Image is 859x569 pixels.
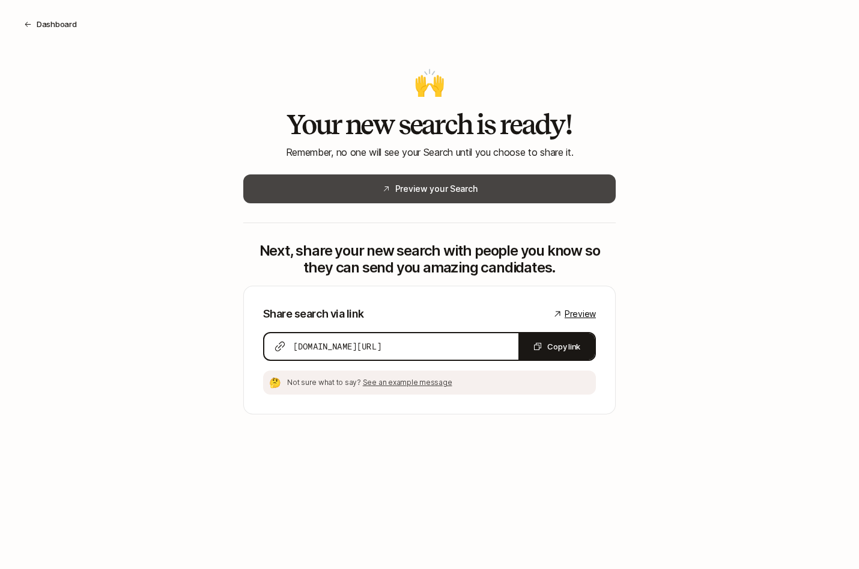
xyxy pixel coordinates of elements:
[243,70,616,95] p: 🙌
[243,242,616,276] p: Next, share your new search with people you know so they can send you amazing candidates.
[553,307,596,321] a: Preview
[243,144,616,160] p: Remember, no one will see your Search until you choose to share it.
[287,377,591,388] p: Not sure what to say?
[293,340,381,352] span: [DOMAIN_NAME][URL]
[14,13,87,35] button: Dashboard
[565,307,596,321] span: Preview
[243,174,616,203] button: Preview your Search
[263,306,364,322] p: Share search via link
[363,378,452,387] span: See an example message
[518,333,595,360] button: Copy link
[268,375,282,390] div: 🤔
[243,109,616,140] h2: Your new search is ready!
